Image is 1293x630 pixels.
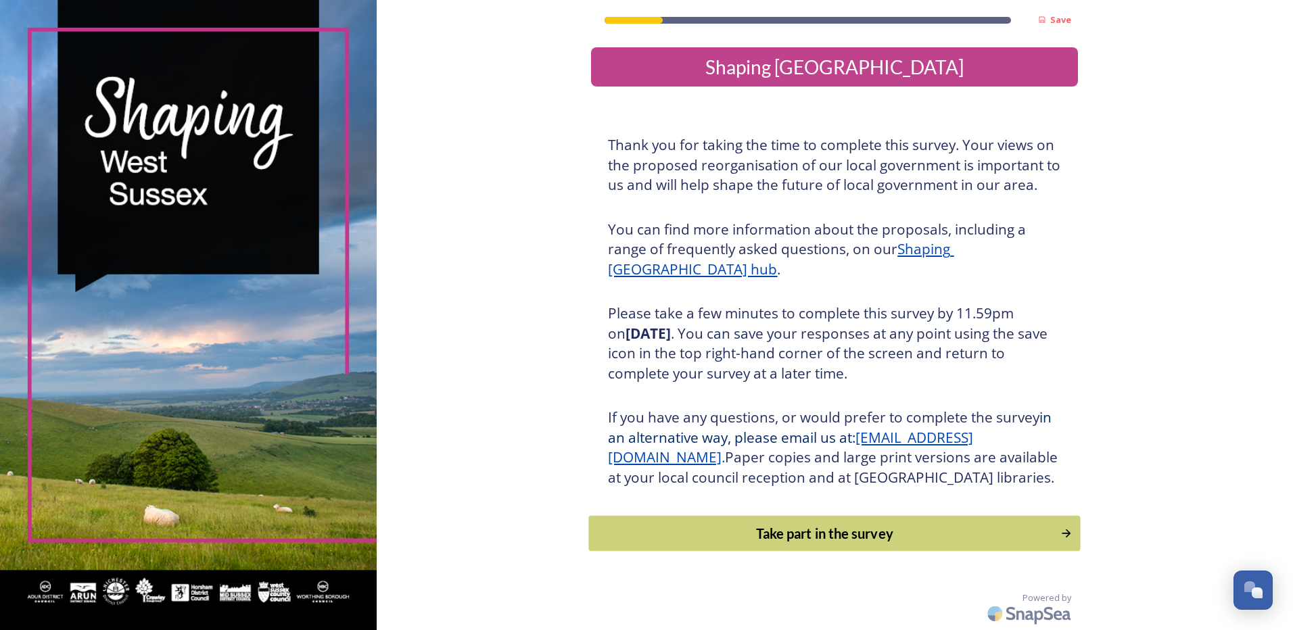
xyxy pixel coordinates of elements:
button: Open Chat [1233,571,1273,610]
img: SnapSea Logo [983,598,1078,629]
h3: You can find more information about the proposals, including a range of frequently asked question... [608,220,1061,280]
button: Continue [589,516,1081,552]
strong: Save [1050,14,1071,26]
h3: If you have any questions, or would prefer to complete the survey Paper copies and large print ve... [608,408,1061,487]
span: . [722,447,725,466]
a: [EMAIL_ADDRESS][DOMAIN_NAME] [608,428,973,467]
div: Take part in the survey [596,523,1054,543]
strong: [DATE] [626,324,671,343]
h3: Please take a few minutes to complete this survey by 11.59pm on . You can save your responses at ... [608,304,1061,383]
a: Shaping [GEOGRAPHIC_DATA] hub [608,239,954,278]
div: Shaping [GEOGRAPHIC_DATA] [596,53,1073,81]
span: Powered by [1022,591,1071,604]
span: in an alternative way, please email us at: [608,408,1055,447]
h3: Thank you for taking the time to complete this survey. Your views on the proposed reorganisation ... [608,135,1061,195]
